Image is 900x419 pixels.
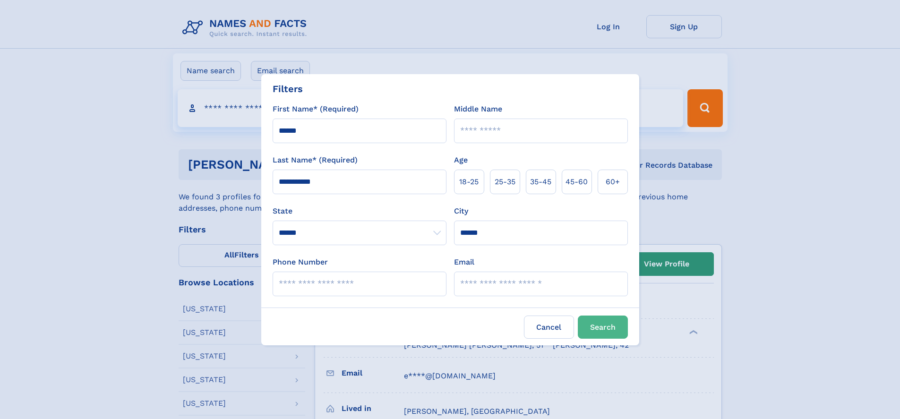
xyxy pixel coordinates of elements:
span: 60+ [606,176,620,188]
span: 25‑35 [495,176,515,188]
button: Search [578,316,628,339]
label: Age [454,154,468,166]
label: Cancel [524,316,574,339]
span: 18‑25 [459,176,479,188]
label: Middle Name [454,103,502,115]
label: City [454,205,468,217]
label: Last Name* (Required) [273,154,358,166]
span: 45‑60 [566,176,588,188]
span: 35‑45 [530,176,551,188]
label: Phone Number [273,257,328,268]
div: Filters [273,82,303,96]
label: State [273,205,446,217]
label: Email [454,257,474,268]
label: First Name* (Required) [273,103,359,115]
